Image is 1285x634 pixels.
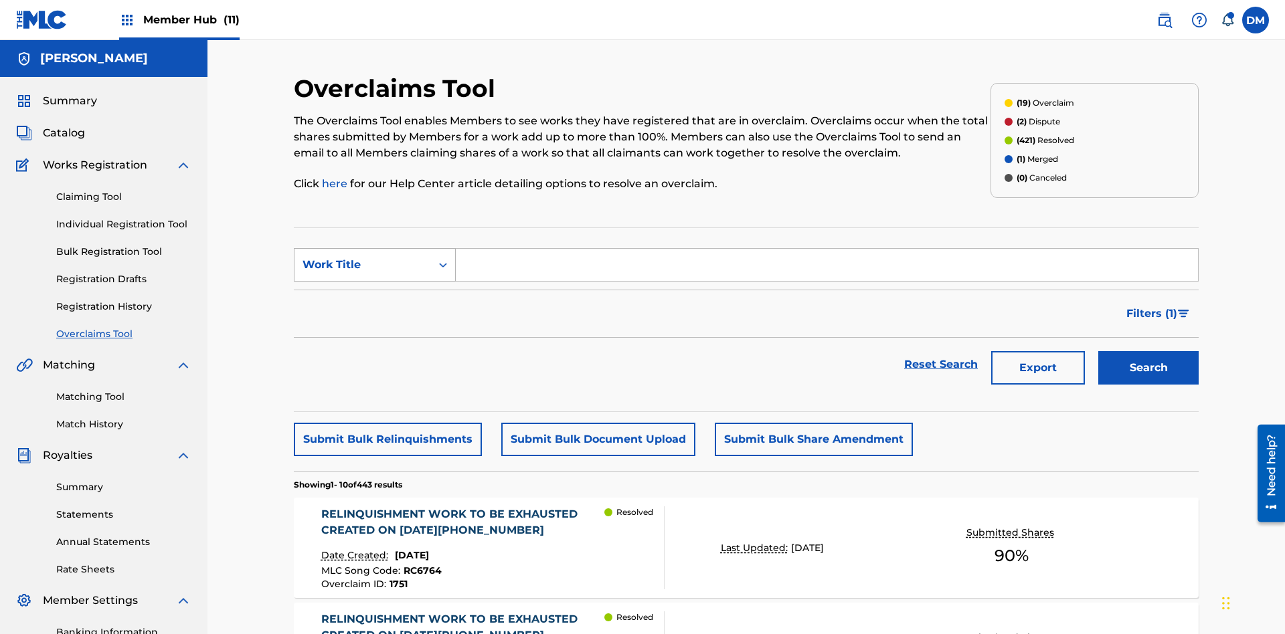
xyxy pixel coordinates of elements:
[321,548,392,562] p: Date Created:
[1017,154,1025,164] span: (1)
[1017,153,1058,165] p: Merged
[294,423,482,456] button: Submit Bulk Relinquishments
[721,541,791,555] p: Last Updated:
[16,357,33,373] img: Matching
[16,93,97,109] a: SummarySummary
[1248,419,1285,529] iframe: Resource Center
[175,157,191,173] img: expand
[1156,12,1173,28] img: search
[395,549,429,561] span: [DATE]
[16,125,32,141] img: Catalog
[56,327,191,341] a: Overclaims Tool
[1017,98,1031,108] span: (19)
[390,578,408,590] span: 1751
[616,611,653,623] p: Resolved
[616,506,653,518] p: Resolved
[1221,13,1234,27] div: Notifications
[1017,116,1060,128] p: Dispute
[1017,134,1074,146] p: Resolved
[1191,12,1207,28] img: help
[1098,351,1199,385] button: Search
[294,479,402,491] p: Showing 1 - 10 of 443 results
[1186,7,1213,33] div: Help
[143,12,240,27] span: Member Hub
[1017,172,1067,184] p: Canceled
[56,390,191,404] a: Matching Tool
[294,113,991,161] p: The Overclaims Tool enables Members to see works they have registered that are in overclaim. Over...
[1118,297,1199,330] button: Filters (1)
[16,93,32,109] img: Summary
[43,357,95,373] span: Matching
[175,593,191,609] img: expand
[966,526,1057,540] p: Submitted Shares
[995,544,1029,568] span: 90 %
[294,176,991,192] p: Click for our Help Center article detailing options to resolve an overclaim.
[43,93,97,109] span: Summary
[321,506,605,538] div: RELINQUISHMENT WORK TO BE EXHAUSTED CREATED ON [DATE][PHONE_NUMBER]
[56,480,191,494] a: Summary
[56,508,191,522] a: Statements
[56,562,191,576] a: Rate Sheets
[56,535,191,549] a: Annual Statements
[43,593,138,609] span: Member Settings
[56,190,191,204] a: Claiming Tool
[56,417,191,431] a: Match History
[16,10,68,29] img: MLC Logo
[1218,570,1285,634] iframe: Chat Widget
[715,423,913,456] button: Submit Bulk Share Amendment
[224,13,240,26] span: (11)
[1017,173,1027,183] span: (0)
[56,245,191,259] a: Bulk Registration Tool
[1017,116,1027,126] span: (2)
[897,350,984,379] a: Reset Search
[119,12,135,28] img: Top Rightsholders
[1242,7,1269,33] div: User Menu
[1222,583,1230,623] div: Drag
[43,157,147,173] span: Works Registration
[321,564,404,576] span: MLC Song Code :
[1017,135,1035,145] span: (421)
[16,447,32,463] img: Royalties
[175,447,191,463] img: expand
[175,357,191,373] img: expand
[294,248,1199,391] form: Search Form
[16,157,33,173] img: Works Registration
[1151,7,1178,33] a: Public Search
[1017,97,1074,109] p: Overclaim
[56,300,191,314] a: Registration History
[991,351,1085,385] button: Export
[501,423,695,456] button: Submit Bulk Document Upload
[303,257,423,273] div: Work Title
[1178,310,1189,318] img: filter
[56,272,191,286] a: Registration Drafts
[1126,306,1177,322] span: Filters ( 1 )
[321,578,390,590] span: Overclaim ID :
[16,593,32,609] img: Member Settings
[294,74,502,104] h2: Overclaims Tool
[40,51,148,66] h5: EYAMA MCSINGER
[56,217,191,231] a: Individual Registration Tool
[322,177,350,190] a: here
[16,51,32,67] img: Accounts
[43,447,92,463] span: Royalties
[43,125,85,141] span: Catalog
[16,125,85,141] a: CatalogCatalog
[294,498,1199,598] a: RELINQUISHMENT WORK TO BE EXHAUSTED CREATED ON [DATE][PHONE_NUMBER]Date Created:[DATE]MLC Song Co...
[791,542,824,554] span: [DATE]
[404,564,442,576] span: RC6764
